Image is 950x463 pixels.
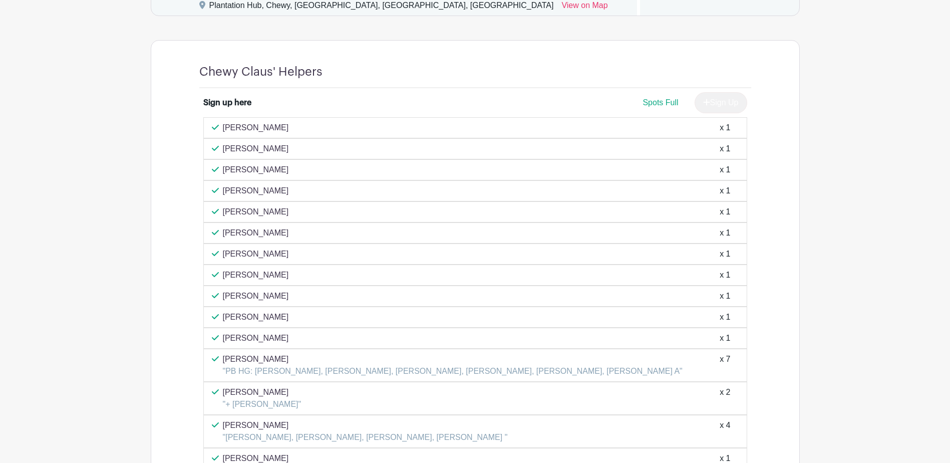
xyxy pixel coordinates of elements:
p: "+ [PERSON_NAME]" [223,398,301,410]
div: x 7 [720,353,730,377]
div: x 1 [720,269,730,281]
p: [PERSON_NAME] [223,143,289,155]
p: [PERSON_NAME] [223,206,289,218]
div: x 2 [720,386,730,410]
p: "[PERSON_NAME], [PERSON_NAME], [PERSON_NAME], [PERSON_NAME] " [223,431,508,443]
p: [PERSON_NAME] [223,122,289,134]
div: x 4 [720,419,730,443]
p: [PERSON_NAME] [223,248,289,260]
p: [PERSON_NAME] [223,164,289,176]
h4: Chewy Claus' Helpers [199,65,323,79]
p: [PERSON_NAME] [223,269,289,281]
div: x 1 [720,164,730,176]
div: x 1 [720,227,730,239]
p: [PERSON_NAME] [223,227,289,239]
div: x 1 [720,143,730,155]
div: x 1 [720,206,730,218]
div: x 1 [720,290,730,302]
span: Spots Full [643,98,678,107]
p: [PERSON_NAME] [223,386,301,398]
p: [PERSON_NAME] [223,419,508,431]
div: x 1 [720,332,730,344]
p: [PERSON_NAME] [223,332,289,344]
p: "PB HG: [PERSON_NAME], [PERSON_NAME], [PERSON_NAME], [PERSON_NAME], [PERSON_NAME], [PERSON_NAME] A" [223,365,683,377]
div: x 1 [720,311,730,323]
div: Sign up here [203,97,251,109]
div: x 1 [720,248,730,260]
p: [PERSON_NAME] [223,185,289,197]
div: x 1 [720,185,730,197]
p: [PERSON_NAME] [223,353,683,365]
div: x 1 [720,122,730,134]
p: [PERSON_NAME] [223,311,289,323]
p: [PERSON_NAME] [223,290,289,302]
